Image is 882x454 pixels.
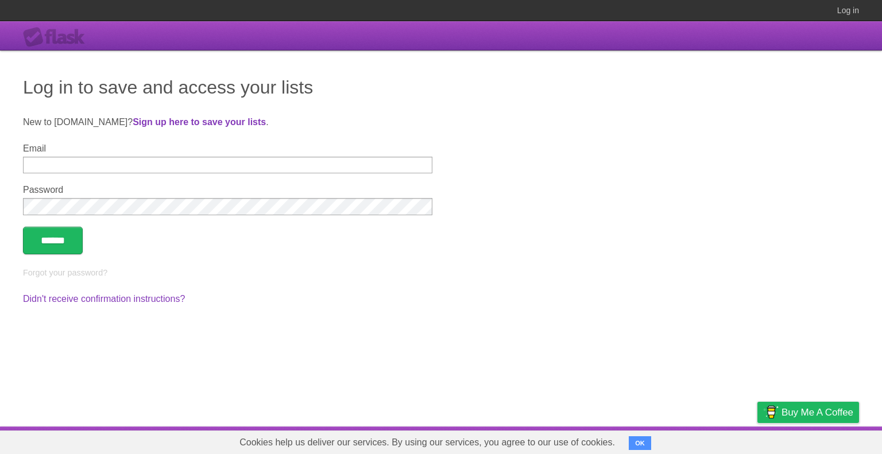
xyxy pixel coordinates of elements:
[23,268,107,277] a: Forgot your password?
[133,117,266,127] a: Sign up here to save your lists
[703,429,729,451] a: Terms
[23,73,859,101] h1: Log in to save and access your lists
[629,436,651,450] button: OK
[23,294,185,304] a: Didn't receive confirmation instructions?
[742,429,772,451] a: Privacy
[643,429,689,451] a: Developers
[23,115,859,129] p: New to [DOMAIN_NAME]? .
[757,402,859,423] a: Buy me a coffee
[605,429,629,451] a: About
[782,402,853,422] span: Buy me a coffee
[763,402,779,422] img: Buy me a coffee
[228,431,626,454] span: Cookies help us deliver our services. By using our services, you agree to our use of cookies.
[787,429,859,451] a: Suggest a feature
[23,143,432,154] label: Email
[23,27,92,48] div: Flask
[23,185,432,195] label: Password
